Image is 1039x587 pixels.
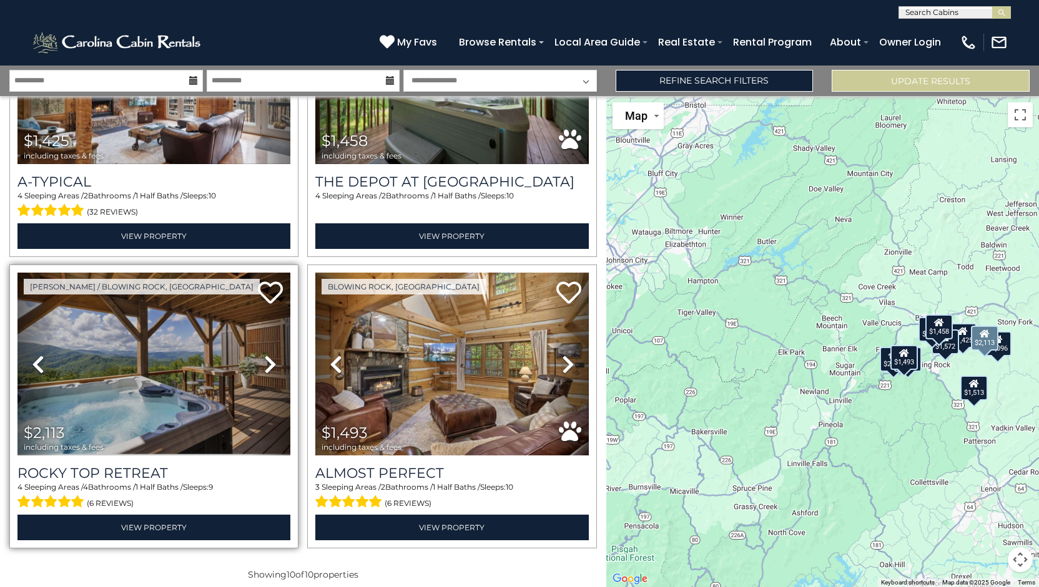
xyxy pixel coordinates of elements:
span: $1,458 [322,132,368,150]
span: 4 [315,191,320,200]
a: Local Area Guide [548,31,646,53]
a: Refine Search Filters [616,70,814,92]
span: 1 Half Baths / [433,191,481,200]
span: 10 [506,482,513,492]
button: Update Results [832,70,1030,92]
span: 10 [506,191,514,200]
a: Owner Login [873,31,947,53]
button: Keyboard shortcuts [881,578,935,587]
div: Sleeping Areas / Bathrooms / Sleeps: [315,190,588,220]
span: 4 [17,482,22,492]
a: Rental Program [727,31,818,53]
span: including taxes & fees [322,152,401,160]
a: View Property [17,515,290,540]
span: 2 [381,482,385,492]
span: $1,493 [322,424,368,442]
a: View Property [315,223,588,249]
span: 1 Half Baths / [135,482,183,492]
div: $1,572 [932,329,960,354]
span: (6 reviews) [87,495,134,512]
div: Sleeping Areas / Bathrooms / Sleeps: [315,482,588,512]
a: View Property [315,515,588,540]
span: 4 [17,191,22,200]
a: The Depot at [GEOGRAPHIC_DATA] [315,173,588,190]
span: Map [625,109,648,122]
span: 9 [209,482,213,492]
span: (6 reviews) [385,495,431,512]
a: My Favs [380,34,440,51]
a: About [824,31,867,53]
span: $1,425 [24,132,69,150]
button: Toggle fullscreen view [1008,102,1033,127]
div: $2,034 [880,347,907,372]
span: 1 Half Baths / [433,482,480,492]
div: $1,425 [949,323,977,348]
a: Add to favorites [258,280,283,307]
img: thumbnail_165237018.jpeg [315,273,588,455]
a: A-Typical [17,173,290,190]
img: mail-regular-white.png [990,34,1008,51]
span: (32 reviews) [87,204,138,220]
span: 10 [209,191,216,200]
span: 2 [382,191,386,200]
img: thumbnail_165290616.jpeg [17,273,290,455]
span: My Favs [397,34,437,50]
img: White-1-2.png [31,30,204,55]
button: Map camera controls [1008,547,1033,572]
h3: The Depot at Fox Den [315,173,588,190]
a: Terms [1018,579,1035,586]
div: $1,513 [960,376,988,400]
div: $1,493 [891,344,918,369]
a: View Property [17,223,290,249]
a: Real Estate [652,31,721,53]
span: 1 Half Baths / [135,191,183,200]
p: Showing of properties [9,568,597,581]
span: 3 [315,482,320,492]
span: including taxes & fees [24,152,104,160]
img: phone-regular-white.png [960,34,977,51]
span: Map data ©2025 Google [942,579,1010,586]
button: Change map style [613,102,664,129]
div: Sleeping Areas / Bathrooms / Sleeps: [17,482,290,512]
span: 4 [83,482,88,492]
a: Almost Perfect [315,465,588,482]
span: 10 [305,569,313,580]
span: including taxes & fees [24,443,104,451]
div: Sleeping Areas / Bathrooms / Sleeps: [17,190,290,220]
div: $1,458 [925,314,953,339]
a: [PERSON_NAME] / Blowing Rock, [GEOGRAPHIC_DATA] [24,279,260,294]
div: $2,113 [971,325,998,350]
span: including taxes & fees [322,443,401,451]
img: Google [609,571,651,587]
a: Blowing Rock, [GEOGRAPHIC_DATA] [322,279,486,294]
a: Browse Rentals [453,31,543,53]
div: $1,916 [918,317,946,342]
span: $2,113 [24,424,65,442]
div: $2,096 [985,331,1012,356]
a: Rocky Top Retreat [17,465,290,482]
div: $1,730 [895,346,922,371]
span: 2 [84,191,88,200]
a: Open this area in Google Maps (opens a new window) [609,571,651,587]
span: 10 [287,569,295,580]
